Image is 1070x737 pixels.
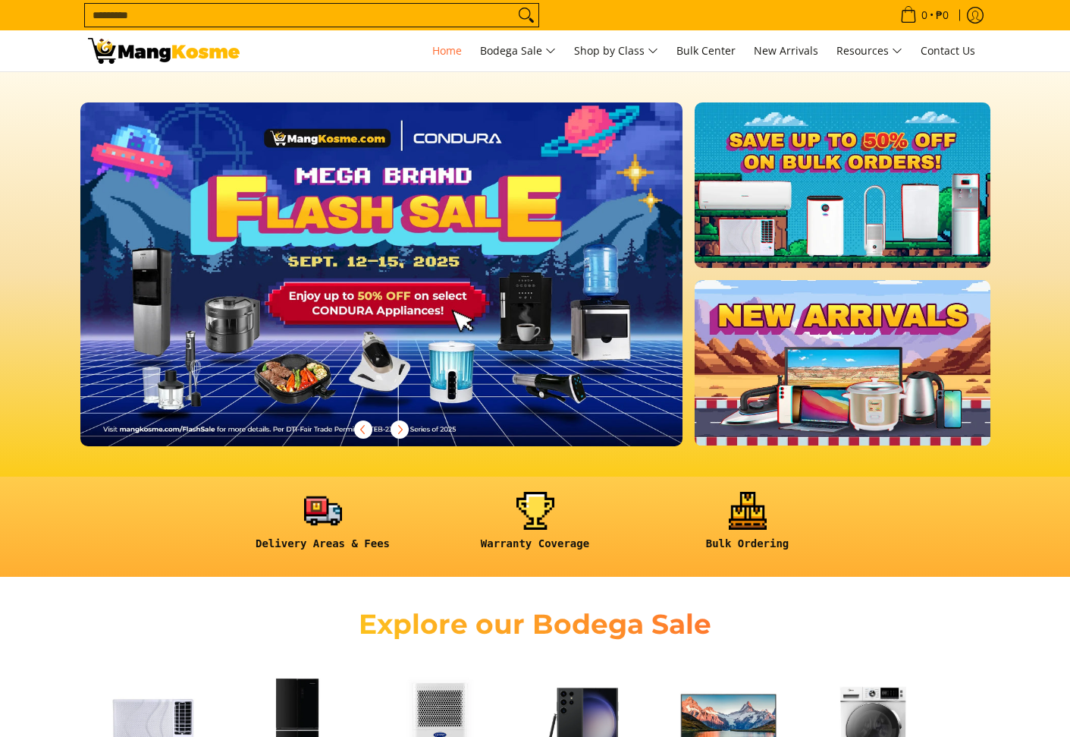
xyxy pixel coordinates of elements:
span: Home [432,43,462,58]
span: • [896,7,953,24]
a: Home [425,30,469,71]
a: Resources [829,30,910,71]
span: 0 [919,10,930,20]
span: Resources [836,42,902,61]
span: Bulk Center [676,43,736,58]
a: Contact Us [913,30,983,71]
img: Mang Kosme: Your Home Appliances Warehouse Sale Partner! [88,38,240,64]
span: Contact Us [921,43,975,58]
h2: Explore our Bodega Sale [315,607,755,641]
a: Bulk Center [669,30,743,71]
button: Next [383,413,416,446]
span: New Arrivals [754,43,818,58]
span: Shop by Class [574,42,658,61]
a: <h6><strong>Warranty Coverage</strong></h6> [437,492,634,562]
span: Bodega Sale [480,42,556,61]
a: New Arrivals [746,30,826,71]
span: ₱0 [934,10,951,20]
img: Desktop homepage 29339654 2507 42fb b9ff a0650d39e9ed [80,102,683,446]
a: Shop by Class [566,30,666,71]
button: Previous [347,413,380,446]
button: Search [514,4,538,27]
a: <h6><strong>Delivery Areas & Fees</strong></h6> [224,492,422,562]
nav: Main Menu [255,30,983,71]
a: Bodega Sale [472,30,563,71]
a: <h6><strong>Bulk Ordering</strong></h6> [649,492,846,562]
